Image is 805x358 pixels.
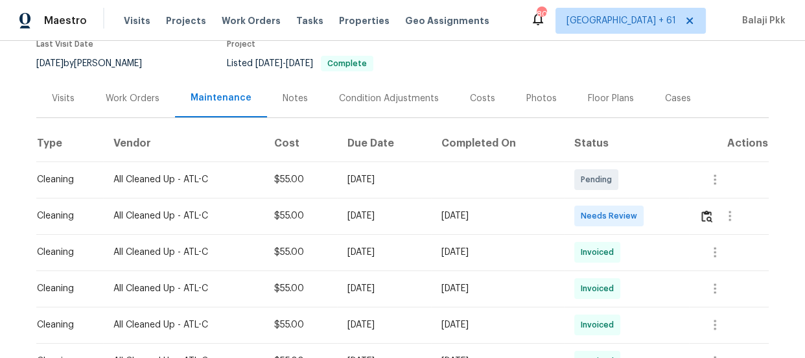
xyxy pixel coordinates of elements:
[737,14,786,27] span: Balaji Pkk
[581,246,619,259] span: Invoiced
[166,14,206,27] span: Projects
[37,282,93,295] div: Cleaning
[36,59,64,68] span: [DATE]
[264,125,337,161] th: Cost
[52,92,75,105] div: Visits
[405,14,489,27] span: Geo Assignments
[322,60,372,67] span: Complete
[347,173,421,186] div: [DATE]
[274,318,327,331] div: $55.00
[347,246,421,259] div: [DATE]
[701,210,712,222] img: Review Icon
[274,246,327,259] div: $55.00
[588,92,634,105] div: Floor Plans
[227,40,255,48] span: Project
[37,209,93,222] div: Cleaning
[441,282,554,295] div: [DATE]
[347,282,421,295] div: [DATE]
[665,92,691,105] div: Cases
[274,282,327,295] div: $55.00
[441,318,554,331] div: [DATE]
[339,92,439,105] div: Condition Adjustments
[537,8,546,21] div: 802
[689,125,769,161] th: Actions
[564,125,690,161] th: Status
[36,56,157,71] div: by [PERSON_NAME]
[431,125,564,161] th: Completed On
[347,209,421,222] div: [DATE]
[566,14,676,27] span: [GEOGRAPHIC_DATA] + 61
[124,14,150,27] span: Visits
[44,14,87,27] span: Maestro
[581,282,619,295] span: Invoiced
[441,246,554,259] div: [DATE]
[283,92,308,105] div: Notes
[526,92,557,105] div: Photos
[113,282,253,295] div: All Cleaned Up - ATL-C
[581,318,619,331] span: Invoiced
[103,125,264,161] th: Vendor
[36,125,103,161] th: Type
[36,40,93,48] span: Last Visit Date
[274,173,327,186] div: $55.00
[255,59,283,68] span: [DATE]
[37,173,93,186] div: Cleaning
[113,246,253,259] div: All Cleaned Up - ATL-C
[286,59,313,68] span: [DATE]
[441,209,554,222] div: [DATE]
[222,14,281,27] span: Work Orders
[470,92,495,105] div: Costs
[37,246,93,259] div: Cleaning
[581,173,617,186] span: Pending
[339,14,390,27] span: Properties
[113,318,253,331] div: All Cleaned Up - ATL-C
[347,318,421,331] div: [DATE]
[337,125,431,161] th: Due Date
[106,92,159,105] div: Work Orders
[581,209,642,222] span: Needs Review
[113,173,253,186] div: All Cleaned Up - ATL-C
[113,209,253,222] div: All Cleaned Up - ATL-C
[699,200,714,232] button: Review Icon
[227,59,373,68] span: Listed
[255,59,313,68] span: -
[296,16,323,25] span: Tasks
[274,209,327,222] div: $55.00
[37,318,93,331] div: Cleaning
[191,91,251,104] div: Maintenance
